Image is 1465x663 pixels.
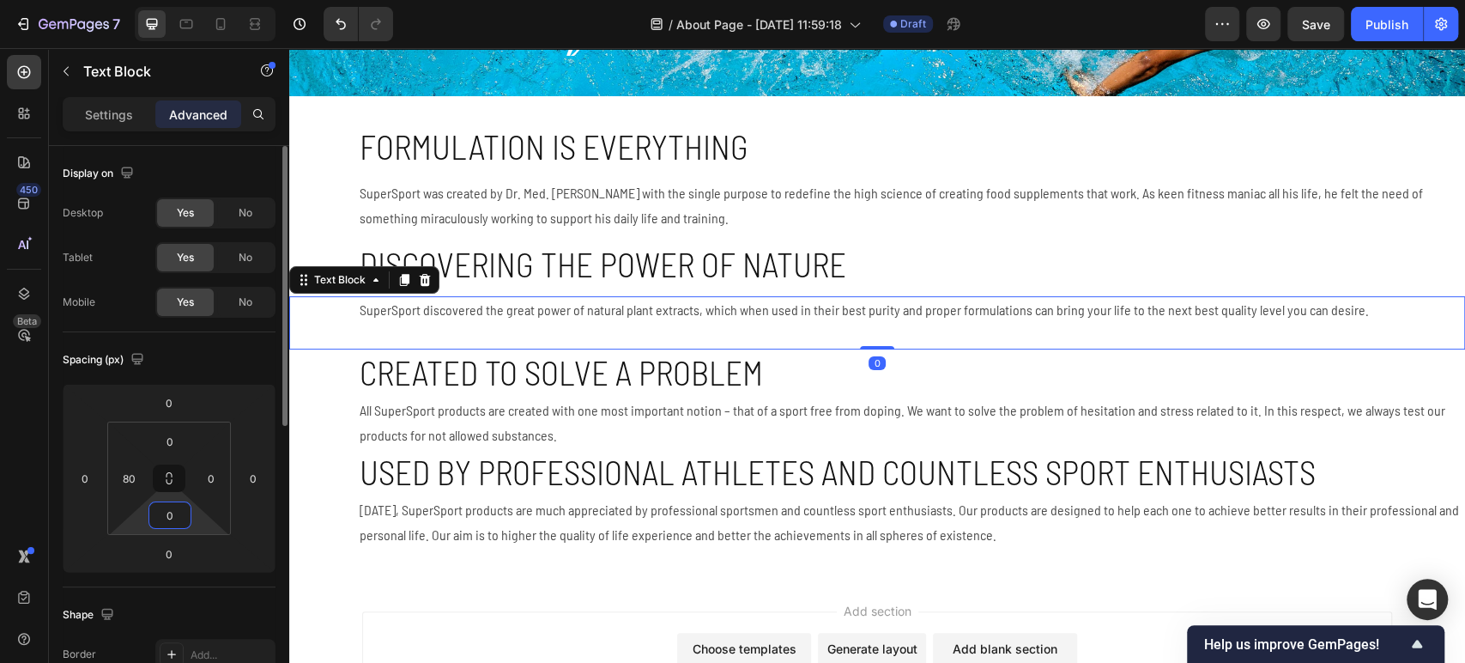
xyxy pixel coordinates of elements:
span: from URL or image [536,613,627,629]
span: Save [1302,17,1330,32]
div: Display on [63,162,137,186]
input: 0 [240,465,266,491]
div: Publish [1365,15,1408,33]
div: Generate layout [538,592,628,610]
input: 0 [152,390,186,416]
span: Yes [177,250,194,265]
p: [DATE], SuperSport products are much appreciated by professional sportsmen and countless sport en... [70,450,1174,500]
div: 450 [16,183,41,197]
span: Yes [177,205,194,221]
span: Yes [177,295,194,310]
div: Spacing (px) [63,349,148,372]
p: Text Block [83,61,229,82]
div: Choose templates [403,592,507,610]
div: Add... [191,648,271,663]
div: Beta [13,314,41,328]
span: No [239,295,252,310]
div: Border [63,647,96,662]
span: Help us improve GemPages! [1204,636,1407,653]
p: Advanced [169,106,227,124]
div: Shape [63,604,118,627]
span: then drag & drop elements [651,613,778,629]
input: 0px [153,429,187,454]
button: Save [1287,7,1344,41]
iframe: Design area [289,48,1465,663]
span: Draft [900,16,926,32]
p: All SuperSport products are created with one most important notion – that of a sport free from do... [70,350,1174,400]
span: About Page - [DATE] 11:59:18 [676,15,842,33]
h2: Created to solve a problem [69,301,1176,349]
div: Rich Text Editor. Editing area: main [69,349,1176,402]
h2: Rich Text Editor. Editing area: main [69,401,1176,448]
button: Show survey - Help us improve GemPages! [1204,634,1427,654]
input: 0px [153,502,187,528]
p: Settings [85,106,133,124]
button: 7 [7,7,128,41]
div: 0 [579,308,596,322]
span: / [669,15,673,33]
p: ⁠Used by professional athletes and countless sport enthusiasts [70,403,1174,447]
button: Publish [1351,7,1423,41]
div: Undo/Redo [324,7,393,41]
input: 0 [72,465,98,491]
div: Mobile [63,295,95,310]
p: 7 [112,14,120,34]
span: No [239,205,252,221]
input: 0 [152,541,186,567]
div: Tablet [63,250,93,265]
span: inspired by CRO experts [395,613,512,629]
span: Add section [548,554,629,572]
div: Open Intercom Messenger [1407,579,1448,620]
div: Desktop [63,205,103,221]
div: Rich Text Editor. Editing area: main [69,448,1176,502]
input: 0px [198,465,224,491]
input: 80px [116,465,142,491]
span: No [239,250,252,265]
div: Add blank section [663,592,768,610]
